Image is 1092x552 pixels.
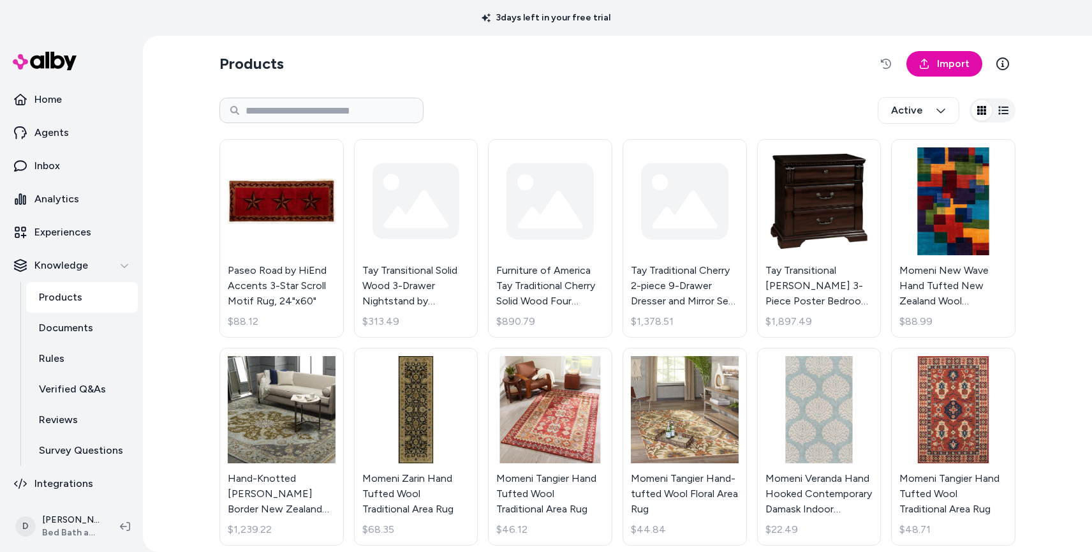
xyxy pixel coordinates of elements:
[891,348,1015,546] a: Momeni Tangier Hand Tufted Wool Traditional Area RugMomeni Tangier Hand Tufted Wool Traditional A...
[623,139,747,338] a: Tay Traditional Cherry 2-piece 9-Drawer Dresser and Mirror Set by Furniture of America$1,378.51
[39,290,82,305] p: Products
[34,125,69,140] p: Agents
[26,435,138,466] a: Survey Questions
[906,51,982,77] a: Import
[488,348,612,546] a: Momeni Tangier Hand Tufted Wool Traditional Area RugMomeni Tangier Hand Tufted Wool Traditional A...
[219,139,344,338] a: Paseo Road by HiEnd Accents 3-Star Scroll Motif Rug, 24"x60"Paseo Road by HiEnd Accents 3-Star Sc...
[34,92,62,107] p: Home
[757,348,882,546] a: Momeni Veranda Hand Hooked Contemporary Damask Indoor Outdoor RugMomeni Veranda Hand Hooked Conte...
[219,54,284,74] h2: Products
[26,282,138,313] a: Products
[891,139,1015,338] a: Momeni New Wave Hand Tufted New Zealand Wool Contemporary Geometric Area Rug.Momeni New Wave Hand...
[757,139,882,338] a: Tay Transitional Cherry Wood 3-Piece Poster Bedroom Set by Furniture of AmericaTay Transitional [...
[42,526,100,539] span: Bed Bath and Beyond
[219,348,344,546] a: Hand-Knotted Tim Border New Zealand Wool Area RugHand-Knotted [PERSON_NAME] Border New Zealand Wo...
[34,476,93,491] p: Integrations
[39,351,64,366] p: Rules
[8,506,110,547] button: D[PERSON_NAME]Bed Bath and Beyond
[39,443,123,458] p: Survey Questions
[5,250,138,281] button: Knowledge
[26,313,138,343] a: Documents
[39,320,93,336] p: Documents
[488,139,612,338] a: Furniture of America Tay Traditional Cherry Solid Wood Four Poster Bed$890.79
[13,52,77,70] img: alby Logo
[354,348,478,546] a: Momeni Zarin Hand Tufted Wool Traditional Area RugMomeni Zarin Hand Tufted Wool Traditional Area ...
[39,382,106,397] p: Verified Q&As
[5,217,138,248] a: Experiences
[5,151,138,181] a: Inbox
[34,191,79,207] p: Analytics
[26,343,138,374] a: Rules
[34,158,60,174] p: Inbox
[39,412,78,428] p: Reviews
[5,184,138,214] a: Analytics
[5,117,138,148] a: Agents
[42,514,100,526] p: [PERSON_NAME]
[623,348,747,546] a: Momeni Tangier Hand-tufted Wool Floral Area RugMomeni Tangier Hand-tufted Wool Floral Area Rug$44.84
[34,258,88,273] p: Knowledge
[5,84,138,115] a: Home
[15,516,36,537] span: D
[34,225,91,240] p: Experiences
[26,405,138,435] a: Reviews
[474,11,618,24] p: 3 days left in your free trial
[354,139,478,338] a: Tay Transitional Solid Wood 3-Drawer Nightstand by Furniture of America$313.49
[5,468,138,499] a: Integrations
[26,374,138,405] a: Verified Q&As
[878,97,959,124] button: Active
[937,56,970,71] span: Import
